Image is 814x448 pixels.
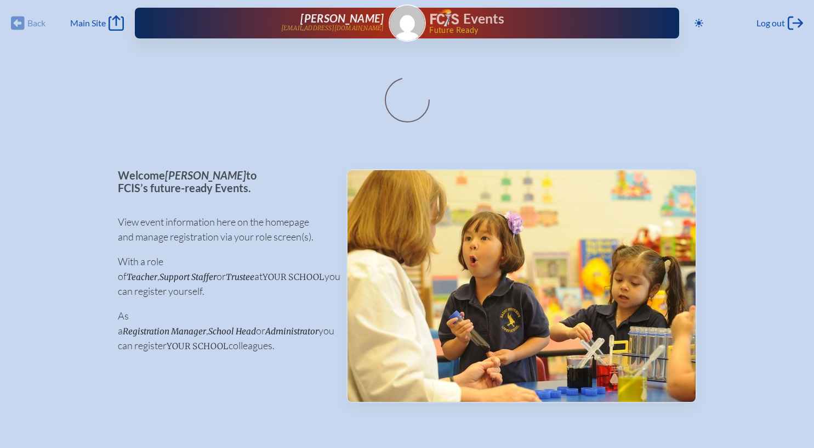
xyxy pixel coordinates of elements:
span: School Head [208,326,256,337]
p: Welcome to FCIS’s future-ready Events. [118,169,329,194]
span: Main Site [70,18,106,29]
span: Administrator [265,326,318,337]
span: Future Ready [429,26,644,34]
span: Support Staffer [160,272,217,282]
span: [PERSON_NAME] [300,12,384,25]
a: [PERSON_NAME][EMAIL_ADDRESS][DOMAIN_NAME] [170,12,384,34]
span: Trustee [226,272,254,282]
span: Teacher [127,272,157,282]
p: [EMAIL_ADDRESS][DOMAIN_NAME] [281,25,384,32]
img: Gravatar [390,5,425,41]
div: FCIS Events — Future ready [430,9,645,34]
p: With a role of , or at you can register yourself. [118,254,329,299]
p: As a , or you can register colleagues. [118,309,329,353]
a: Gravatar [389,4,426,42]
a: Main Site [70,15,124,31]
span: [PERSON_NAME] [165,169,246,182]
span: your school [167,341,229,351]
span: Log out [756,18,785,29]
img: Events [348,170,696,402]
p: View event information here on the homepage and manage registration via your role screen(s). [118,215,329,244]
span: your school [263,272,325,282]
span: Registration Manager [123,326,206,337]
